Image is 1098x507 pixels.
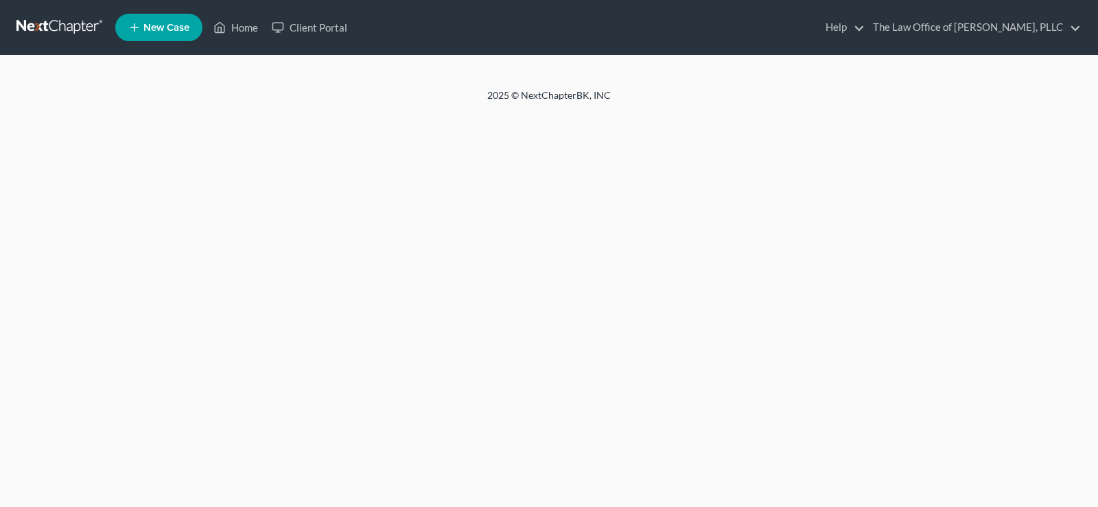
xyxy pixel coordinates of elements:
a: Help [819,15,865,40]
a: Client Portal [265,15,354,40]
new-legal-case-button: New Case [115,14,202,41]
div: 2025 © NextChapterBK, INC [158,89,940,113]
a: Home [207,15,265,40]
a: The Law Office of [PERSON_NAME], PLLC [866,15,1081,40]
